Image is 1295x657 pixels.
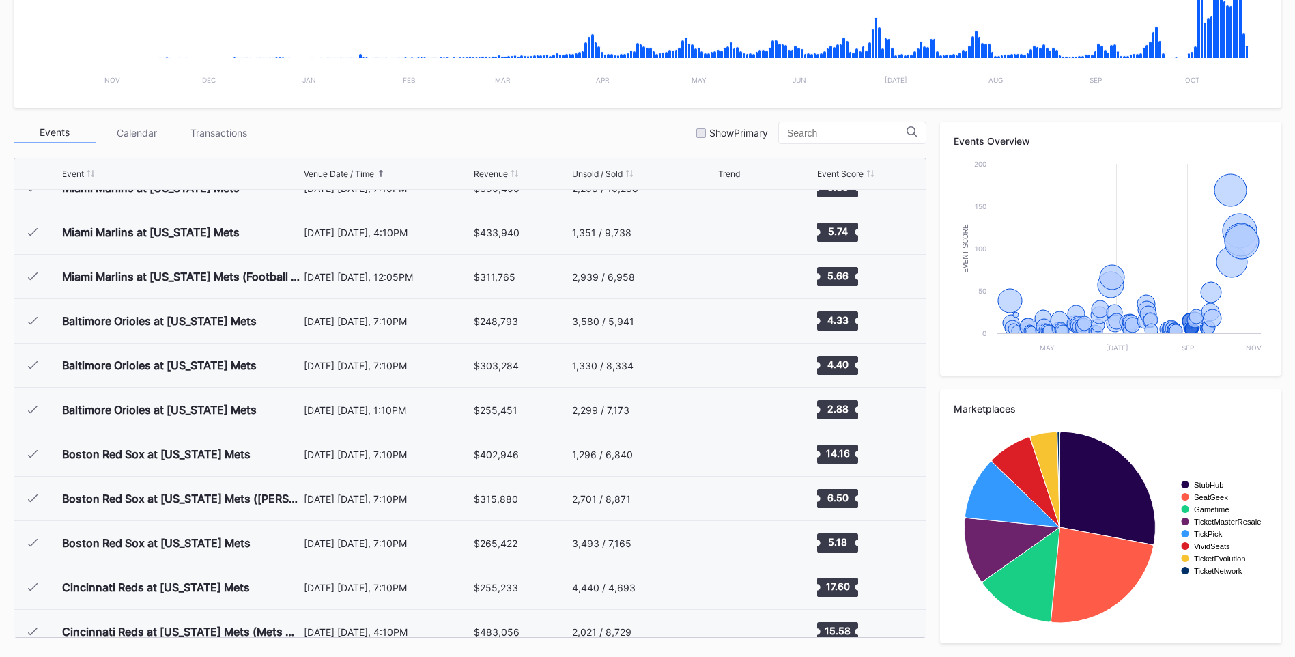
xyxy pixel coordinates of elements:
text: Dec [202,76,216,84]
div: [DATE] [DATE], 7:10PM [304,537,470,549]
text: 2.88 [827,403,848,415]
text: 14.16 [825,447,849,459]
text: May [1040,344,1055,352]
svg: Chart title [718,215,759,249]
svg: Chart title [718,437,759,471]
text: 150 [975,202,986,210]
text: 15.58 [825,625,851,637]
text: May [692,76,707,84]
text: Oct [1185,76,1199,84]
div: Cincinnati Reds at [US_STATE] Mets (Mets Hockey Jersey Giveaway) [62,625,300,639]
div: [DATE] [DATE], 7:10PM [304,316,470,327]
div: $265,422 [474,537,517,549]
text: 6.50 [827,492,848,503]
svg: Chart title [954,425,1268,630]
div: $255,451 [474,404,517,416]
text: Event Score [962,224,969,273]
div: Baltimore Orioles at [US_STATE] Mets [62,314,257,328]
div: Venue Date / Time [304,169,374,179]
text: 200 [974,160,986,168]
text: [DATE] [1106,344,1128,352]
div: Trend [718,169,740,179]
text: Aug [988,76,1003,84]
text: Jun [793,76,806,84]
div: Transactions [177,122,259,143]
svg: Chart title [718,615,759,649]
text: TicketEvolution [1194,555,1245,563]
div: 1,296 / 6,840 [572,449,633,460]
text: Mar [495,76,511,84]
div: 3,580 / 5,941 [572,316,634,327]
text: 0 [982,329,986,337]
div: Boston Red Sox at [US_STATE] Mets [62,447,251,461]
div: Events [14,122,96,143]
div: $433,940 [474,227,520,238]
text: 5.74 [827,225,847,237]
text: Feb [403,76,416,84]
text: TickPick [1194,530,1223,538]
text: [DATE] [885,76,907,84]
text: SeatGeek [1194,493,1228,501]
text: Nov [1246,344,1262,352]
text: TicketMasterResale [1194,518,1261,526]
svg: Chart title [718,348,759,382]
div: 3,493 / 7,165 [572,537,631,549]
text: StubHub [1194,481,1224,489]
div: $255,233 [474,582,518,593]
text: 17.60 [825,581,849,592]
text: Apr [596,76,610,84]
svg: Chart title [718,526,759,560]
text: 5.18 [828,536,847,548]
div: $483,056 [474,626,520,638]
div: Calendar [96,122,177,143]
div: $402,946 [474,449,519,460]
div: 1,351 / 9,738 [572,227,631,238]
div: $303,284 [474,360,519,372]
svg: Chart title [718,304,759,338]
svg: Chart title [954,157,1268,362]
div: $248,793 [474,316,518,327]
div: 2,299 / 7,173 [572,404,629,416]
div: Marketplaces [954,403,1268,415]
text: 5.66 [827,270,848,281]
svg: Chart title [718,481,759,516]
div: Miami Marlins at [US_STATE] Mets [62,225,240,239]
text: Gametime [1194,505,1229,514]
div: Event Score [817,169,864,179]
div: [DATE] [DATE], 7:10PM [304,449,470,460]
svg: Chart title [718,260,759,294]
div: [DATE] [DATE], 1:10PM [304,404,470,416]
div: Baltimore Orioles at [US_STATE] Mets [62,359,257,372]
div: 1,330 / 8,334 [572,360,634,372]
div: 4,440 / 4,693 [572,582,636,593]
text: 4.33 [827,314,848,326]
div: Event [62,169,84,179]
text: TicketNetwork [1194,567,1242,575]
div: Miami Marlins at [US_STATE] Mets (Football Jersey Giveaway) [62,270,300,283]
div: 2,701 / 8,871 [572,493,631,505]
div: Events Overview [954,135,1268,147]
div: 2,939 / 6,958 [572,271,635,283]
div: [DATE] [DATE], 4:10PM [304,227,470,238]
text: 4.40 [827,359,848,370]
div: [DATE] [DATE], 7:10PM [304,360,470,372]
div: Revenue [474,169,508,179]
text: 50 [978,287,986,295]
div: Boston Red Sox at [US_STATE] Mets ([PERSON_NAME] Baseball Hat Giveaway) [62,492,300,505]
div: Cincinnati Reds at [US_STATE] Mets [62,581,250,594]
input: Search [787,128,907,139]
div: [DATE] [DATE], 7:10PM [304,582,470,593]
div: $311,765 [474,271,515,283]
div: $315,880 [474,493,518,505]
div: [DATE] [DATE], 7:10PM [304,493,470,505]
text: Sep [1090,76,1102,84]
div: [DATE] [DATE], 12:05PM [304,271,470,283]
text: Jan [302,76,316,84]
svg: Chart title [718,570,759,604]
text: Sep [1182,344,1194,352]
text: 100 [975,244,986,253]
text: VividSeats [1194,542,1230,550]
svg: Chart title [718,393,759,427]
div: [DATE] [DATE], 4:10PM [304,626,470,638]
div: Baltimore Orioles at [US_STATE] Mets [62,403,257,417]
